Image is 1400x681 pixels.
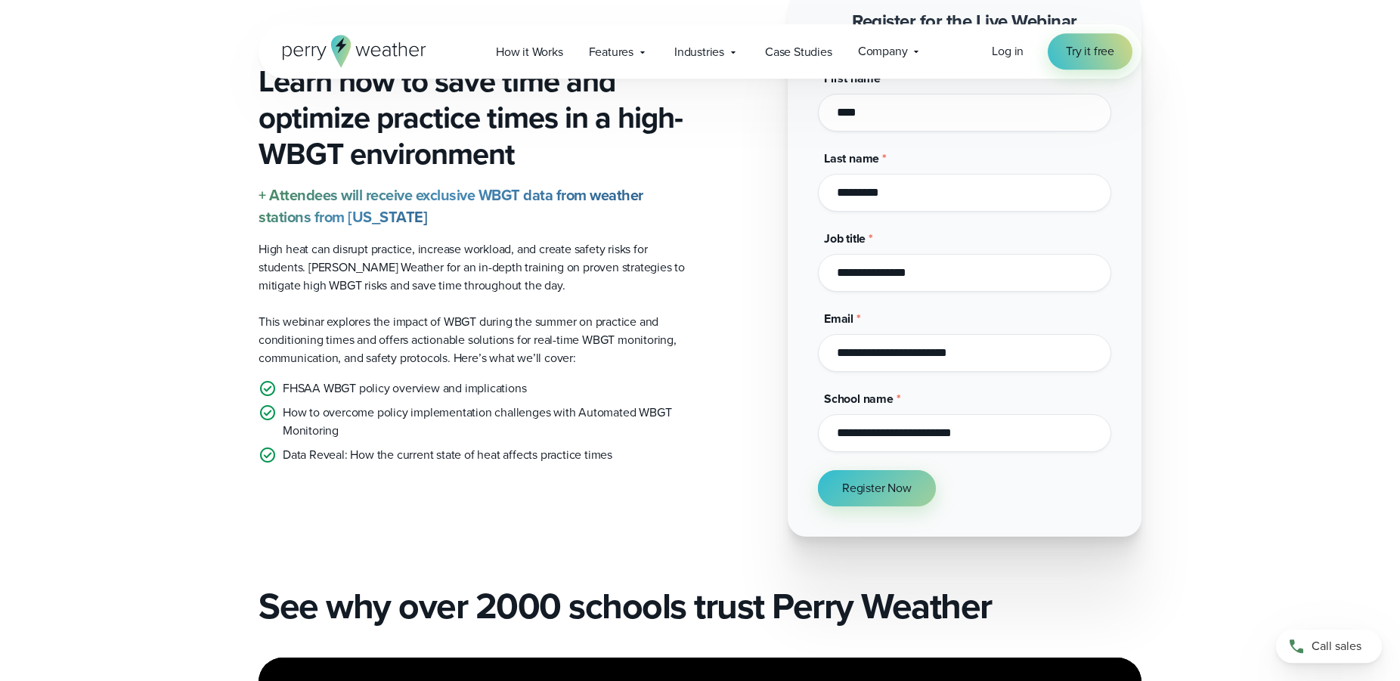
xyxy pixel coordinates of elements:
a: Try it free [1048,33,1132,70]
span: Job title [824,230,866,247]
span: Email [824,310,853,327]
p: High heat can disrupt practice, increase workload, and create safety risks for students. [PERSON_... [259,240,688,295]
p: Data Reveal: How the current state of heat affects practice times [283,446,612,464]
a: Case Studies [752,36,845,67]
span: Industries [674,43,724,61]
span: Register Now [842,479,912,497]
strong: + Attendees will receive exclusive WBGT data from weather stations from [US_STATE] [259,184,643,228]
span: School name [824,390,894,407]
p: This webinar explores the impact of WBGT during the summer on practice and conditioning times and... [259,313,688,367]
span: Last name [824,150,879,167]
p: FHSAA WBGT policy overview and implications [283,379,526,398]
a: Log in [992,42,1024,60]
span: Call sales [1312,637,1361,655]
h3: Learn how to save time and optimize practice times in a high-WBGT environment [259,63,688,172]
h2: See why over 2000 schools trust Perry Weather [259,585,1141,627]
strong: Register for the Live Webinar [852,8,1077,35]
span: How it Works [496,43,563,61]
a: How it Works [483,36,576,67]
span: Features [589,43,633,61]
a: Call sales [1276,630,1382,663]
p: How to overcome policy implementation challenges with Automated WBGT Monitoring [283,404,688,440]
span: Try it free [1066,42,1114,60]
button: Register Now [818,470,936,506]
span: Company [858,42,908,60]
span: Case Studies [765,43,832,61]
